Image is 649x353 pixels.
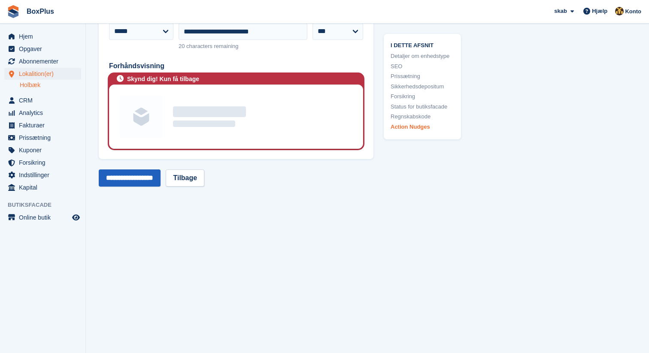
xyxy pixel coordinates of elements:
span: Prissætning [19,132,70,144]
a: menu [4,181,81,193]
a: menu [4,144,81,156]
span: Opgaver [19,43,70,55]
span: Hjem [19,30,70,42]
span: Hjælp [592,7,607,15]
div: Skynd dig! Kun få tilbage [127,75,199,84]
a: menu [4,132,81,144]
div: Forhåndsvisning [109,61,363,71]
a: Holbæk [20,81,81,89]
a: menu [4,119,81,131]
span: I dette afsnit [391,40,454,48]
a: Detaljer om enhedstype [391,52,454,60]
a: menu [4,211,81,223]
a: menu [4,55,81,67]
a: menu [4,94,81,106]
a: menu [4,30,81,42]
span: Indstillinger [19,169,70,181]
a: menu [4,157,81,169]
a: Sikkerhedsdepositum [391,82,454,91]
a: Prissætning [391,72,454,81]
img: stora-icon-8386f47178a22dfd0bd8f6a31ec36ba5ce8667c1dd55bd0f319d3a0aa187defe.svg [7,5,20,18]
span: Online butik [19,211,70,223]
span: Kuponer [19,144,70,156]
a: Regnskabskode [391,112,454,121]
a: Status for butiksfacade [391,102,454,111]
span: Fakturaer [19,119,70,131]
span: Butiksfacade [8,201,85,209]
a: Forhåndsvisning af butik [71,212,81,223]
a: menu [4,169,81,181]
span: Kapital [19,181,70,193]
a: Tilbage [166,169,204,187]
span: Konto [625,7,641,16]
img: Jannik Hansen [615,7,624,15]
span: Lokalition(er) [19,68,70,80]
span: Analytics [19,107,70,119]
span: Forsikring [19,157,70,169]
img: Pladsholder for enhedsgruppebillede [120,95,163,138]
span: Abonnementer [19,55,70,67]
span: skab [554,7,567,15]
a: Action Nudges [391,122,454,131]
a: menu [4,107,81,119]
a: BoxPlus [23,4,58,18]
a: SEO [391,62,454,70]
a: menu [4,68,81,80]
span: characters remaining [186,43,238,49]
span: 20 [179,43,185,49]
span: CRM [19,94,70,106]
a: menu [4,43,81,55]
a: Forsikring [391,92,454,101]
